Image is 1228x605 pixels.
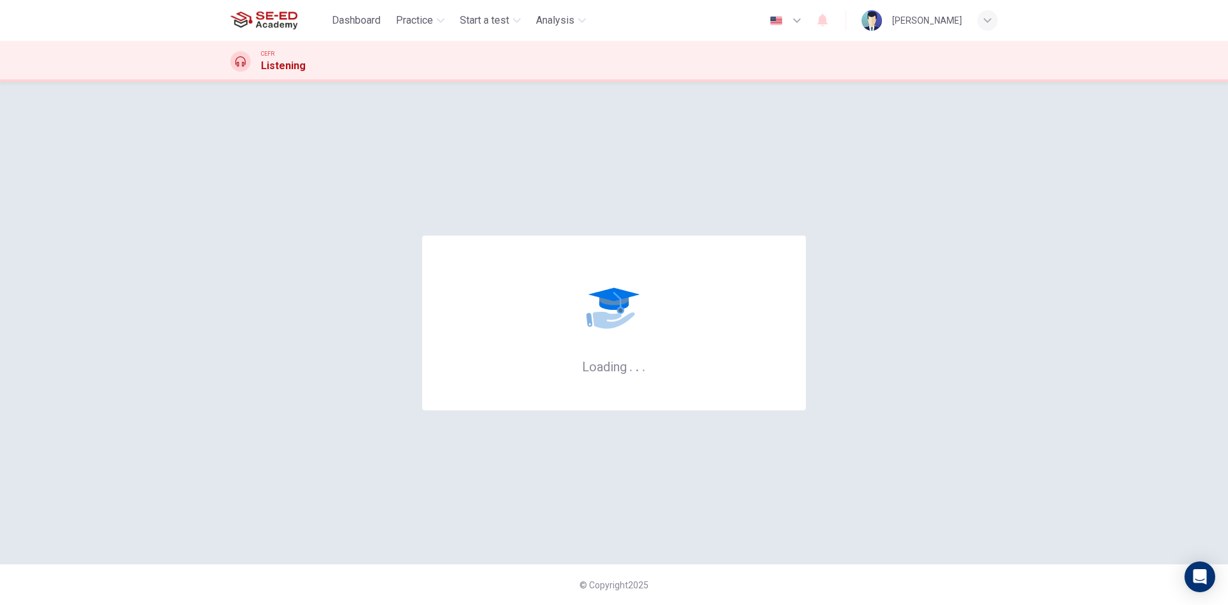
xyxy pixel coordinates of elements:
img: Profile picture [862,10,882,31]
h6: . [642,355,646,376]
button: Start a test [455,9,526,32]
h1: Listening [261,58,306,74]
h6: . [629,355,633,376]
img: en [768,16,784,26]
span: CEFR [261,49,274,58]
span: Analysis [536,13,574,28]
button: Practice [391,9,450,32]
div: Open Intercom Messenger [1185,561,1215,592]
span: Practice [396,13,433,28]
span: Dashboard [332,13,381,28]
span: © Copyright 2025 [579,580,649,590]
div: [PERSON_NAME] [892,13,962,28]
span: Start a test [460,13,509,28]
h6: Loading [582,358,646,375]
button: Dashboard [327,9,386,32]
a: SE-ED Academy logo [230,8,327,33]
button: Analysis [531,9,591,32]
img: SE-ED Academy logo [230,8,297,33]
h6: . [635,355,640,376]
